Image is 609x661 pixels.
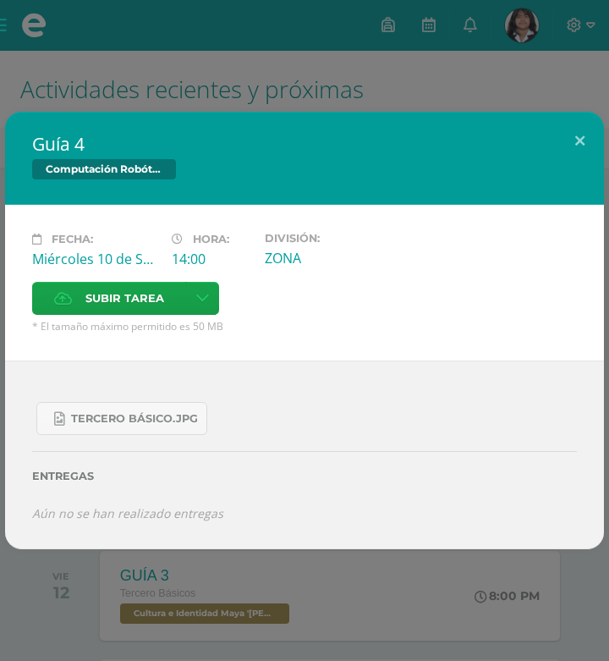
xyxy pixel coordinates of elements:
a: Tercero Básico.jpg [36,402,207,435]
div: ZONA [265,249,391,267]
i: Aún no se han realizado entregas [32,505,223,521]
span: Tercero Básico.jpg [71,412,198,426]
span: Fecha: [52,233,93,245]
label: División: [265,232,391,245]
span: Computación Robótica [32,159,176,179]
span: * El tamaño máximo permitido es 50 MB [32,319,577,333]
div: Miércoles 10 de Septiembre [32,250,158,268]
div: 14:00 [172,250,251,268]
button: Close (Esc) [556,112,604,169]
label: Entregas [32,470,577,482]
h2: Guía 4 [32,132,577,156]
span: Subir tarea [85,283,164,314]
span: Hora: [193,233,229,245]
